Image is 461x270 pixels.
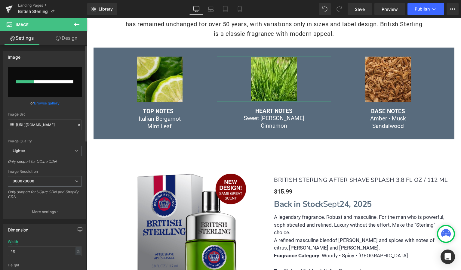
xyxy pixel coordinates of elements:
[164,39,210,83] img: Close-up of sweet moss
[8,139,82,143] div: Image Quality
[87,3,117,15] a: New Library
[8,119,82,130] input: Link
[8,246,82,256] input: auto
[187,158,361,166] a: BRITISH STERLING AFTER SHAVE SPLASH 3.8 FL OZ / 112 ML
[56,90,87,97] strong: TOP NOTES
[16,22,29,27] span: Image
[8,263,82,267] div: Height
[45,31,88,45] a: Design
[187,250,211,256] strong: Top Notes
[18,3,87,8] a: Landing Pages
[34,98,60,108] a: Browse gallery
[407,3,444,15] button: Publish
[441,250,455,264] div: Open Intercom Messenger
[262,181,285,192] strong: , 2025
[319,3,331,15] button: Undo
[8,112,82,116] div: Image Src
[13,179,34,183] b: 3000x3000
[18,9,48,14] span: British Sterling
[415,7,430,11] span: Publish
[8,190,82,203] div: Only support for UCare CDN and Shopify CDN
[8,159,82,168] div: Only support for UCare CDN
[187,181,236,192] strong: Back in Stock
[382,6,398,12] span: Preview
[253,181,262,192] span: 24
[187,219,361,234] p: A refined masculine blend
[189,3,204,15] a: Desktop
[284,90,318,97] strong: BASE NOTES
[218,3,232,15] a: Tablet
[130,89,244,112] p: Sweet [PERSON_NAME] Cinnamon
[32,209,56,215] p: More settings
[187,169,205,178] span: $15.99
[447,3,459,15] button: More
[8,240,18,244] div: Width
[187,196,357,217] span: A legendary fragrance. Robust and masculine. For the man who is powerful, sophisticated and refin...
[187,234,232,241] strong: Fragrance Category
[8,169,82,174] div: Image Resolution
[168,89,206,96] strong: HEART NOTES
[4,205,86,219] button: More settings
[8,224,29,232] div: Dimension
[204,3,218,15] a: Laptop
[285,104,317,111] span: Sandalwood
[50,39,96,84] img: Close-Up of Bergamot slices.
[333,3,345,15] button: Redo
[355,6,365,12] span: Save
[13,148,25,153] b: Lighter
[187,184,361,188] h1: Sept
[244,97,358,112] p: Amber • Musk
[8,100,82,106] div: or
[8,51,20,60] div: Image
[75,247,81,255] div: %
[187,219,348,233] span: of [PERSON_NAME] and spices with notes of citrus, [PERSON_NAME] and [PERSON_NAME].
[278,39,324,83] img: Close-up of sandalwood
[99,6,113,12] span: Library
[374,3,405,15] a: Preview
[232,3,247,15] a: Mobile
[16,90,130,112] p: Italian Bergamot Mint Leaf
